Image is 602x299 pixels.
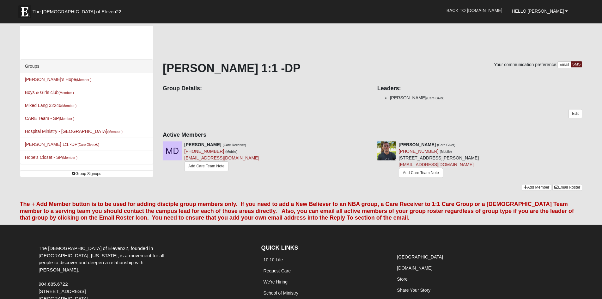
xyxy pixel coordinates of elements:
[184,155,259,160] a: [EMAIL_ADDRESS][DOMAIN_NAME]
[569,109,582,118] a: Edit
[225,150,237,153] small: (Mobile)
[20,201,574,221] font: The + Add Member button is to be used for adding disciple group members only. If you need to add ...
[25,103,77,108] a: Mixed Lang 32246(Member )
[264,268,291,273] a: Request Care
[25,155,77,160] a: Hope's Closet - SP(Member )
[390,95,582,101] li: [PERSON_NAME]
[426,96,445,100] small: (Care Giver)
[25,116,74,121] a: CARE Team - SP(Member )
[494,62,557,67] span: Your communication preference:
[184,149,224,154] a: [PHONE_NUMBER]
[222,143,246,147] small: (Care Receiver)
[25,77,92,82] a: [PERSON_NAME]'s Hope(Member )
[163,61,582,75] h1: [PERSON_NAME] 1:1 -DP
[33,9,121,15] span: The [DEMOGRAPHIC_DATA] of Eleven22
[507,3,573,19] a: Hello [PERSON_NAME]
[512,9,564,14] span: Hello [PERSON_NAME]
[184,161,228,171] a: Add Care Team Note
[25,129,123,134] a: Hospital Ministry - [GEOGRAPHIC_DATA](Member )
[15,2,142,18] a: The [DEMOGRAPHIC_DATA] of Eleven22
[399,162,474,167] a: [EMAIL_ADDRESS][DOMAIN_NAME]
[76,78,91,82] small: (Member )
[397,277,407,282] a: Store
[377,85,582,92] h4: Leaders:
[163,85,368,92] h4: Group Details:
[552,184,582,191] a: Email Roster
[442,3,507,18] a: Back to [DOMAIN_NAME]
[399,149,439,154] a: [PHONE_NUMBER]
[20,171,153,177] a: Group Signups
[261,245,386,252] h4: QUICK LINKS
[522,184,551,191] a: Add Member
[25,90,74,95] a: Boys & Girls club(Member )
[264,257,283,262] a: 10:10 Life
[571,61,582,67] a: SMS
[397,265,432,271] a: [DOMAIN_NAME]
[437,143,455,147] small: (Care Giver)
[399,168,443,178] a: Add Care Team Note
[59,117,74,121] small: (Member )
[557,61,571,68] a: Email
[77,143,99,146] small: (Care Giver )
[107,130,122,134] small: (Member )
[163,132,582,139] h4: Active Members
[184,142,221,147] strong: [PERSON_NAME]
[58,91,74,95] small: (Member )
[399,142,436,147] strong: [PERSON_NAME]
[264,279,288,284] a: We're Hiring
[399,141,479,179] div: [STREET_ADDRESS][PERSON_NAME]
[25,142,99,147] a: [PERSON_NAME] 1:1 -DP(Care Giver)
[440,150,452,153] small: (Mobile)
[62,156,77,159] small: (Member )
[18,5,31,18] img: Eleven22 logo
[20,60,153,73] div: Groups
[61,104,76,108] small: (Member )
[397,254,443,259] a: [GEOGRAPHIC_DATA]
